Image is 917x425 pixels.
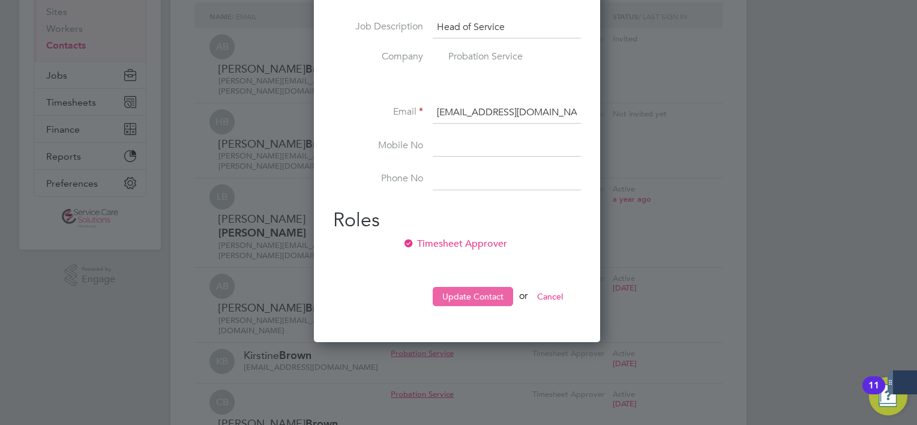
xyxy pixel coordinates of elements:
label: Phone No [333,172,423,185]
label: Mobile No [333,139,423,152]
button: Open Resource Center, 11 new notifications [869,377,907,415]
li: or [333,287,581,318]
button: Cancel [528,287,573,306]
li: Timesheet Approver [333,238,581,262]
keeper-lock: Open Keeper Popup [562,106,577,120]
label: Job Description [333,20,423,33]
button: Update Contact [433,287,513,306]
label: Email [333,106,423,118]
div: 11 [868,385,879,401]
label: Company [333,50,423,63]
h2: Roles [333,208,581,233]
label: Probation Service [433,50,523,63]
